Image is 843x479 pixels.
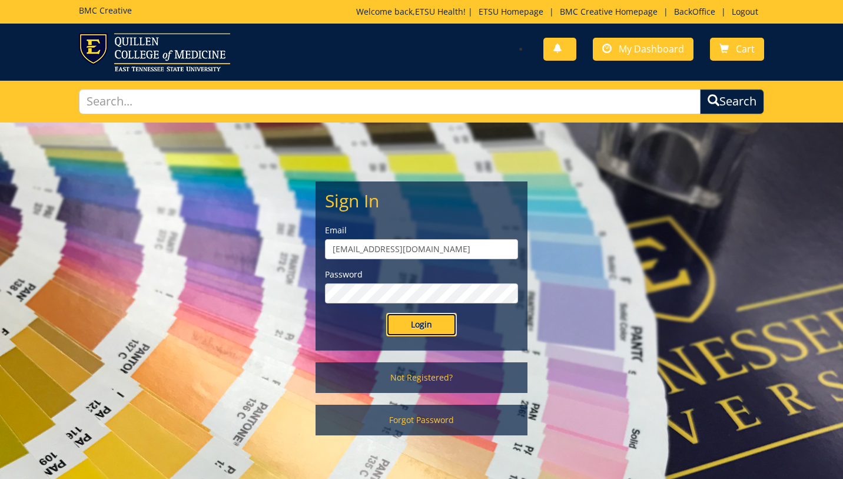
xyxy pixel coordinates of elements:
[668,6,721,17] a: BackOffice
[325,191,518,210] h2: Sign In
[79,6,132,15] h5: BMC Creative
[386,313,457,336] input: Login
[593,38,693,61] a: My Dashboard
[356,6,764,18] p: Welcome back, ! | | | |
[619,42,684,55] span: My Dashboard
[325,224,518,236] label: Email
[79,89,700,114] input: Search...
[710,38,764,61] a: Cart
[316,362,527,393] a: Not Registered?
[316,405,527,435] a: Forgot Password
[325,269,518,280] label: Password
[736,42,755,55] span: Cart
[554,6,663,17] a: BMC Creative Homepage
[79,33,230,71] img: ETSU logo
[726,6,764,17] a: Logout
[473,6,549,17] a: ETSU Homepage
[700,89,764,114] button: Search
[415,6,463,17] a: ETSU Health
